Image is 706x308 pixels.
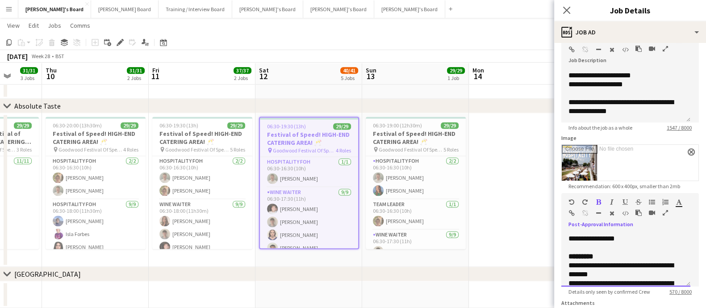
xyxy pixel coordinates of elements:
app-job-card: 06:30-19:30 (13h)29/29Festival of Speed! HIGH-END CATERING AREA! 🥂 Goodwood Festival Of Speed [GE... [152,117,252,249]
button: Text Color [676,198,682,206]
button: [PERSON_NAME]'s Board [374,0,445,18]
button: Clear Formatting [609,210,615,217]
button: Fullscreen [662,209,668,216]
span: 29/29 [333,123,351,130]
button: Strikethrough [635,198,642,206]
h3: Job Details [554,4,706,16]
button: Ordered List [662,198,668,206]
button: [PERSON_NAME]'s Board [18,0,91,18]
span: Goodwood Festival Of Speed [GEOGRAPHIC_DATA], PO18 0PH [273,147,336,154]
button: Undo [568,198,575,206]
button: Insert video [649,45,655,52]
h3: Festival of Speed! HIGH-END CATERING AREA! 🥂 [366,130,466,146]
div: 1 Job [447,75,464,81]
a: Jobs [44,20,65,31]
div: BST [55,53,64,59]
button: Paste as plain text [635,209,642,216]
label: Attachments [561,300,595,306]
app-card-role: TEAM LEADER1/106:30-16:30 (10h)[PERSON_NAME] [366,199,466,230]
div: 3 Jobs [21,75,38,81]
span: 06:30-19:30 (13h) [159,122,198,129]
span: Edit [29,21,39,30]
span: 29/29 [14,122,32,129]
button: Italic [609,198,615,206]
app-job-card: 06:30-19:30 (13h)29/29Festival of Speed! HIGH-END CATERING AREA! 🥂 Goodwood Festival Of Speed [GE... [259,117,359,249]
span: Details only seen by confirmed Crew [561,288,657,295]
span: Goodwood Festival Of Speed [GEOGRAPHIC_DATA], PO18 0PH [165,146,230,153]
a: View [4,20,23,31]
span: 10 [44,71,57,81]
button: Underline [622,198,628,206]
button: [PERSON_NAME] Board [91,0,159,18]
div: 2 Jobs [127,75,144,81]
app-card-role: Hospitality FOH2/206:30-16:30 (10h)[PERSON_NAME][PERSON_NAME] [46,156,146,199]
app-card-role: Hospitality FOH2/206:30-16:30 (10h)[PERSON_NAME][PERSON_NAME] [366,156,466,199]
span: Week 28 [29,53,52,59]
app-job-card: 06:30-20:00 (13h30m)29/29Festival of Speed! HIGH-END CATERING AREA! 🥂 Goodwood Festival Of Speed ... [46,117,146,249]
span: 31/31 [20,67,38,74]
h3: Festival of Speed! HIGH-END CATERING AREA! 🥂 [260,131,358,147]
button: Horizontal Line [595,46,602,53]
div: Absolute Taste [14,101,61,110]
button: Unordered List [649,198,655,206]
button: Clear Formatting [609,46,615,53]
button: [PERSON_NAME]'s Board [303,0,374,18]
span: 37/37 [234,67,251,74]
span: 40/41 [340,67,358,74]
a: Edit [25,20,42,31]
span: Sun [366,66,376,74]
span: Sat [259,66,269,74]
span: 12 [258,71,269,81]
button: Insert video [649,209,655,216]
button: Redo [582,198,588,206]
button: HTML Code [622,46,628,53]
div: [DATE] [7,52,28,61]
button: Fullscreen [662,45,668,52]
span: 14 [471,71,484,81]
button: Insert Link [568,46,575,53]
span: Recommendation: 600 x 400px, smaller than 2mb [561,183,687,190]
button: [PERSON_NAME]'s Board [232,0,303,18]
span: Thu [46,66,57,74]
span: 29/29 [441,122,459,129]
span: 29/29 [447,67,465,74]
button: Insert Link [568,210,575,217]
span: Comms [70,21,90,30]
span: 29/29 [227,122,245,129]
button: Bold [595,198,602,206]
span: 31/31 [127,67,145,74]
app-job-card: 06:30-19:00 (12h30m)29/29Festival of Speed! HIGH-END CATERING AREA! 🥂 Goodwood Festival Of Speed ... [366,117,466,249]
a: Comms [67,20,94,31]
span: 4 Roles [123,146,138,153]
span: 06:30-19:00 (12h30m) [373,122,422,129]
span: View [7,21,20,30]
span: 5 Roles [443,146,459,153]
span: 3 Roles [17,146,32,153]
h3: Festival of Speed! HIGH-END CATERING AREA! 🥂 [152,130,252,146]
div: [GEOGRAPHIC_DATA] [14,270,81,278]
span: 4 Roles [336,147,351,154]
button: Horizontal Line [595,210,602,217]
span: Goodwood Festival Of Speed [GEOGRAPHIC_DATA], PO18 0PH [379,146,443,153]
tcxspan: Call 1547 / 8000 via 3CX [667,124,692,131]
div: 5 Jobs [341,75,358,81]
span: 5 Roles [230,146,245,153]
div: 2 Jobs [234,75,251,81]
button: Paste as plain text [635,45,642,52]
button: HTML Code [622,210,628,217]
h3: Festival of Speed! HIGH-END CATERING AREA! 🥂 [46,130,146,146]
app-card-role: Hospitality FOH2/206:30-16:30 (10h)[PERSON_NAME][PERSON_NAME] [152,156,252,199]
span: Mon [472,66,484,74]
span: Jobs [48,21,61,30]
div: Job Ad [554,21,706,43]
span: 29/29 [121,122,138,129]
tcxspan: Call 570 / 8000 via 3CX [669,288,692,295]
span: 13 [364,71,376,81]
span: Fri [152,66,159,74]
app-card-role: Hospitality FOH1/106:30-16:30 (10h)[PERSON_NAME] [260,157,358,187]
span: Goodwood Festival Of Speed [GEOGRAPHIC_DATA], PO18 0PH [58,146,123,153]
